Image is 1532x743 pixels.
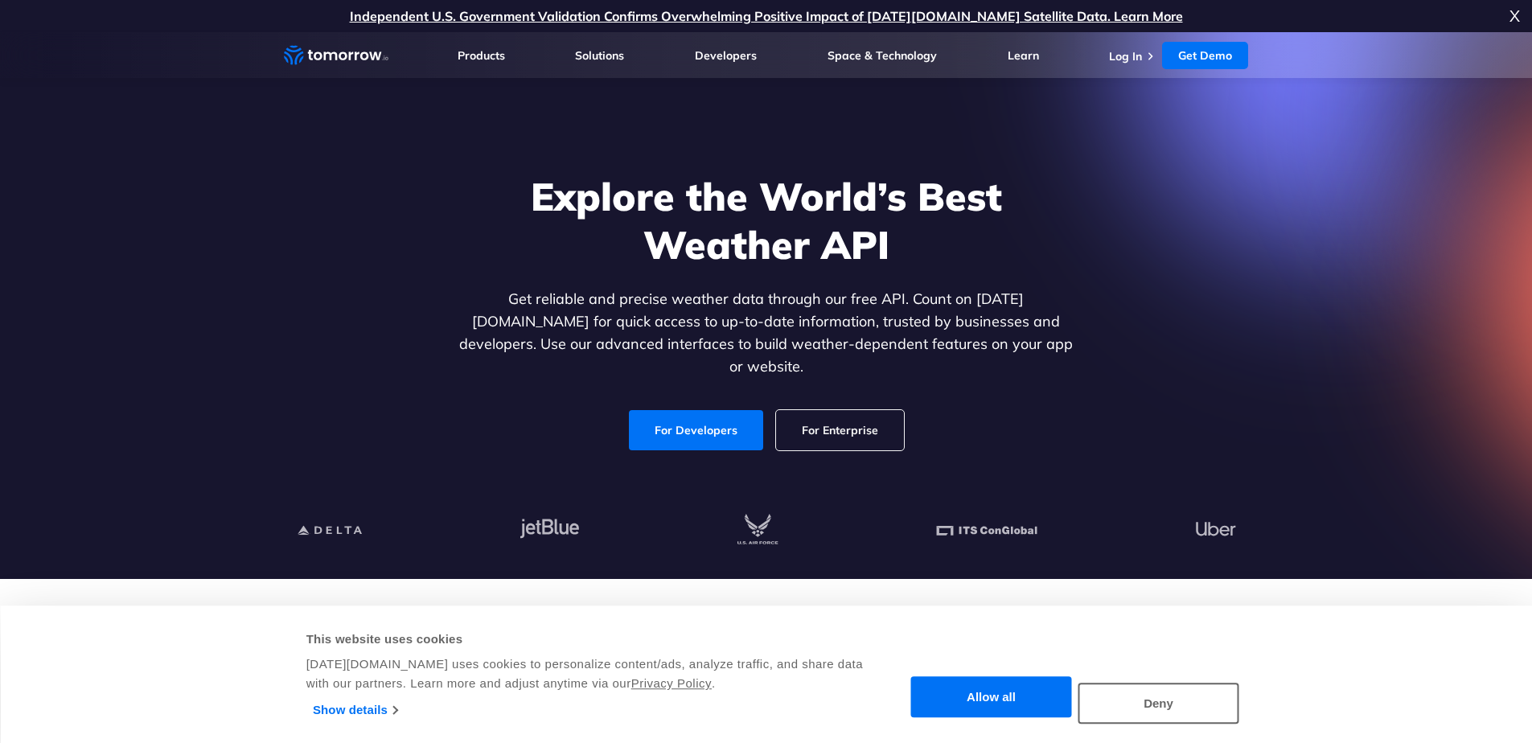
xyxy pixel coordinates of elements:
a: Space & Technology [828,48,937,63]
p: Get reliable and precise weather data through our free API. Count on [DATE][DOMAIN_NAME] for quic... [456,288,1077,378]
a: For Developers [629,410,763,450]
a: For Enterprise [776,410,904,450]
a: Home link [284,43,388,68]
a: Products [458,48,505,63]
button: Deny [1078,683,1239,724]
a: Get Demo [1162,42,1248,69]
a: Show details [313,698,397,722]
a: Solutions [575,48,624,63]
a: Independent U.S. Government Validation Confirms Overwhelming Positive Impact of [DATE][DOMAIN_NAM... [350,8,1183,24]
a: Log In [1109,49,1142,64]
h1: Explore the World’s Best Weather API [456,172,1077,269]
a: Developers [695,48,757,63]
a: Privacy Policy [631,676,712,690]
div: [DATE][DOMAIN_NAME] uses cookies to personalize content/ads, analyze traffic, and share data with... [306,655,865,693]
a: Learn [1008,48,1039,63]
button: Allow all [911,677,1072,718]
div: This website uses cookies [306,630,865,649]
